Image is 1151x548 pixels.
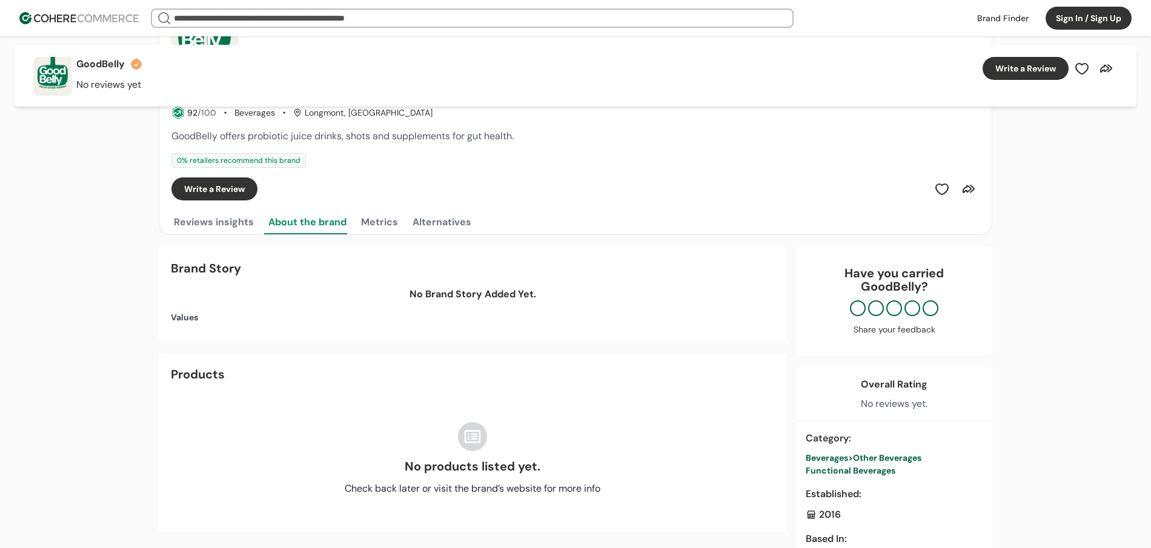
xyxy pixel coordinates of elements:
span: 92 [187,107,197,118]
span: Other Beverages [853,452,921,463]
button: Reviews insights [171,210,256,234]
div: Beverages [234,107,275,119]
img: Cohere Logo [19,12,139,24]
div: No reviews yet. [861,397,927,411]
span: Beverages [806,452,848,463]
div: Share your feedback [808,323,980,336]
button: About the brand [266,210,349,234]
div: 0 % retailers recommend this brand [171,153,306,168]
div: Overall Rating [861,377,927,392]
div: Established : [806,487,983,501]
div: Category : [806,431,983,446]
span: > [848,452,853,463]
a: Beverages>Other BeveragesFunctional Beverages [806,452,983,477]
button: Metrics [359,210,400,234]
div: Check back later or visit the brand’s website for more info [345,481,600,496]
div: Functional Beverages [806,464,983,477]
div: Values [171,311,774,324]
button: Alternatives [410,210,474,234]
div: Brand Story [171,259,774,277]
div: Products [171,365,225,383]
div: No products listed yet. [405,457,540,475]
button: Write a Review [171,177,257,200]
span: GoodBelly offers probiotic juice drinks, shots and supplements for gut health. [171,130,514,142]
p: GoodBelly ? [808,280,980,293]
span: /100 [197,107,216,118]
div: Based In : [806,532,983,546]
div: Longmont, [GEOGRAPHIC_DATA] [293,107,433,119]
div: No Brand Story Added Yet. [171,287,774,302]
div: Have you carried [808,266,980,293]
button: Sign In / Sign Up [1046,7,1132,30]
div: 2016 [806,507,983,522]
